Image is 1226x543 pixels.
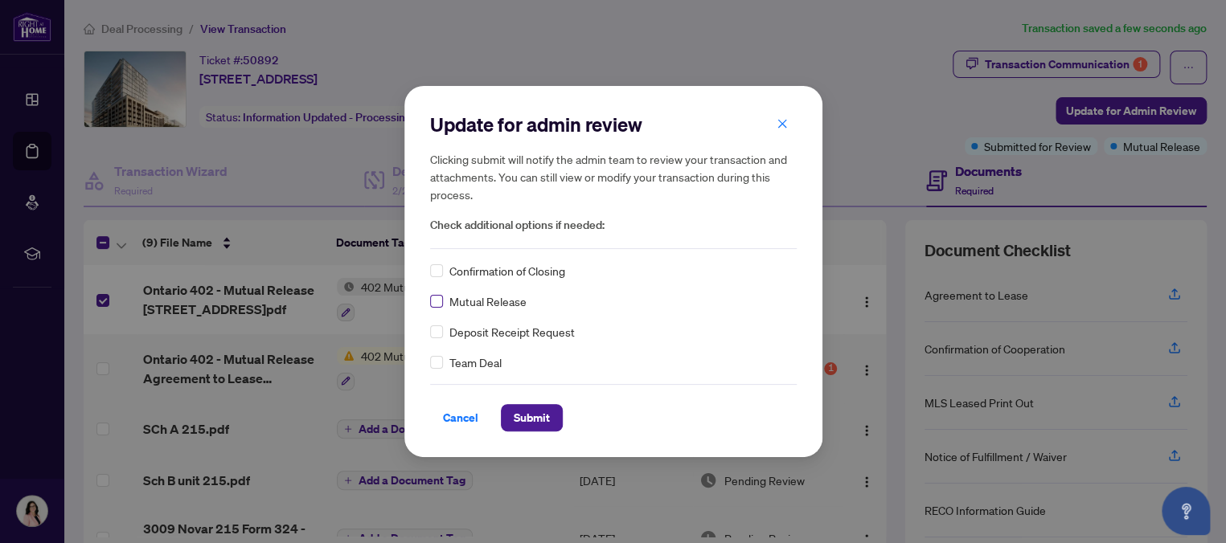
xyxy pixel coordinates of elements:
span: Cancel [443,405,478,431]
button: Cancel [430,404,491,431]
button: Submit [501,404,563,431]
span: Deposit Receipt Request [449,323,575,341]
h2: Update for admin review [430,112,797,137]
span: Check additional options if needed: [430,216,797,235]
h5: Clicking submit will notify the admin team to review your transaction and attachments. You can st... [430,150,797,203]
span: Confirmation of Closing [449,262,565,280]
button: Open asap [1162,487,1210,535]
span: Submit [514,405,550,431]
span: Team Deal [449,353,502,371]
span: close [777,118,788,129]
span: Mutual Release [449,292,527,310]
